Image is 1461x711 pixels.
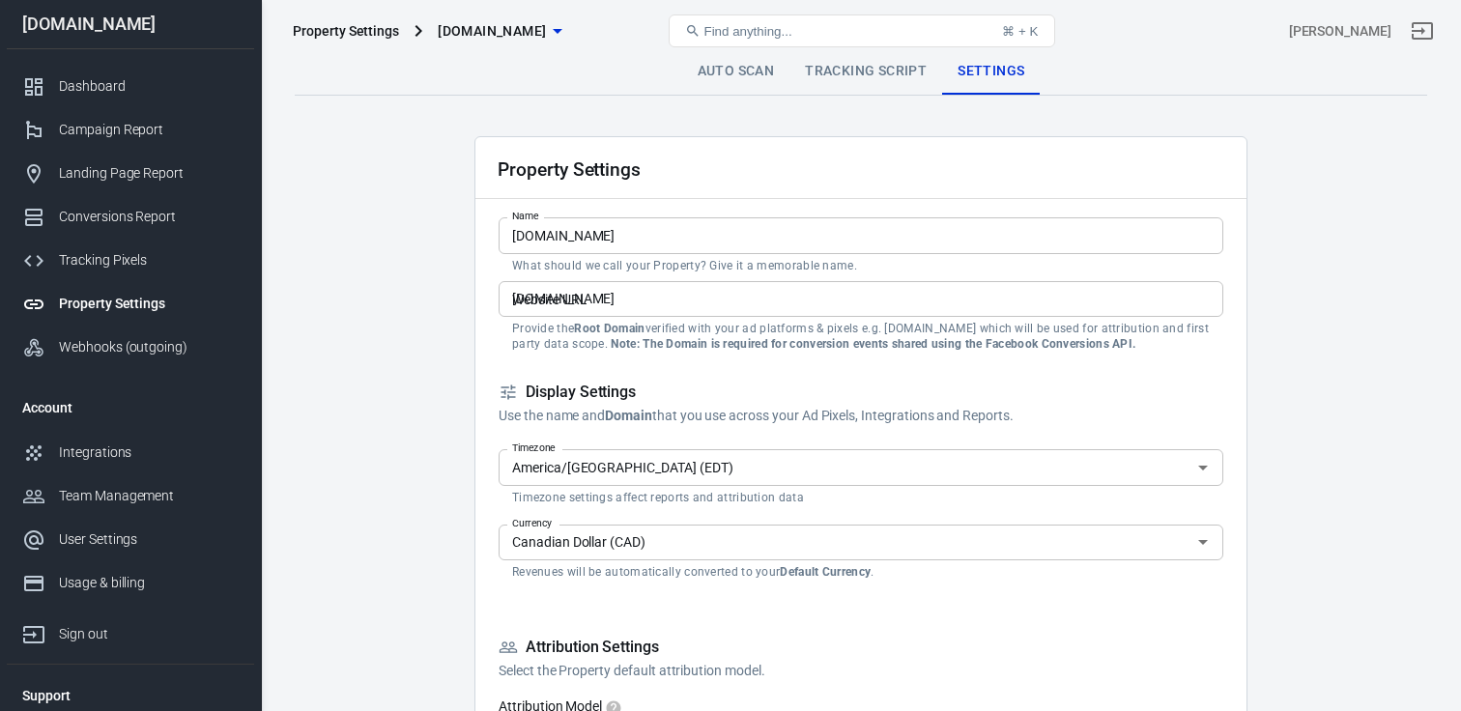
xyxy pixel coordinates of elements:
[59,250,239,270] div: Tracking Pixels
[59,337,239,357] div: Webhooks (outgoing)
[611,337,1135,351] strong: Note: The Domain is required for conversion events shared using the Facebook Conversions API.
[7,518,254,561] a: User Settings
[499,217,1223,253] input: Your Website Name
[669,14,1055,47] button: Find anything...⌘ + K
[1289,21,1391,42] div: Account id: JuYy1VGF
[59,624,239,644] div: Sign out
[7,195,254,239] a: Conversions Report
[498,159,641,180] h2: Property Settings
[59,486,239,506] div: Team Management
[7,326,254,369] a: Webhooks (outgoing)
[7,15,254,33] div: [DOMAIN_NAME]
[7,384,254,431] li: Account
[1189,454,1217,481] button: Open
[512,321,1210,352] p: Provide the verified with your ad platforms & pixels e.g. [DOMAIN_NAME] which will be used for at...
[682,48,790,95] a: Auto Scan
[59,163,239,184] div: Landing Page Report
[293,21,399,41] div: Property Settings
[789,48,942,95] a: Tracking Script
[512,490,1210,505] p: Timezone settings affect reports and attribution data
[59,207,239,227] div: Conversions Report
[605,408,652,423] strong: Domain
[512,564,1210,580] p: Revenues will be automatically converted to your .
[7,561,254,605] a: Usage & billing
[1002,24,1038,39] div: ⌘ + K
[59,120,239,140] div: Campaign Report
[499,383,1223,403] h5: Display Settings
[59,294,239,314] div: Property Settings
[512,516,553,530] label: Currency
[942,48,1040,95] a: Settings
[438,19,546,43] span: golibe.ca
[512,258,1210,273] p: What should we call your Property? Give it a memorable name.
[59,442,239,463] div: Integrations
[7,474,254,518] a: Team Management
[504,455,1186,479] input: UTC
[59,529,239,550] div: User Settings
[7,65,254,108] a: Dashboard
[512,209,539,223] label: Name
[7,282,254,326] a: Property Settings
[1399,8,1446,54] a: Sign out
[7,108,254,152] a: Campaign Report
[499,638,1223,658] h5: Attribution Settings
[499,406,1223,426] p: Use the name and that you use across your Ad Pixels, Integrations and Reports.
[1189,528,1217,555] button: Open
[780,565,871,579] strong: Default Currency
[499,281,1223,317] input: example.com
[59,573,239,593] div: Usage & billing
[7,239,254,282] a: Tracking Pixels
[7,431,254,474] a: Integrations
[504,530,1186,555] input: USD
[7,605,254,656] a: Sign out
[499,661,1223,681] p: Select the Property default attribution model.
[512,441,556,455] label: Timezone
[430,14,569,49] button: [DOMAIN_NAME]
[59,76,239,97] div: Dashboard
[7,152,254,195] a: Landing Page Report
[574,322,645,335] strong: Root Domain
[704,24,792,39] span: Find anything...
